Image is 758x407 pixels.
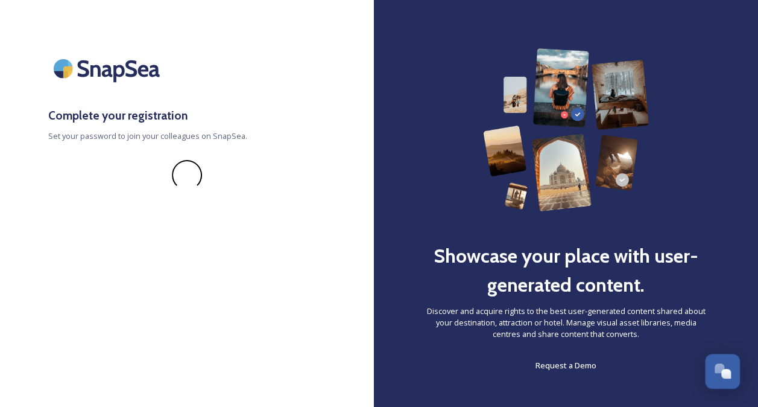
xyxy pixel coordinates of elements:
span: Request a Demo [535,360,596,371]
img: SnapSea Logo [48,48,169,89]
button: Open Chat [705,354,740,389]
span: Discover and acquire rights to the best user-generated content shared about your destination, att... [422,306,710,341]
a: Request a Demo [535,358,596,373]
h3: Complete your registration [48,107,326,124]
h2: Showcase your place with user-generated content. [422,242,710,300]
img: 63b42ca75bacad526042e722_Group%20154-p-800.png [483,48,649,211]
span: Set your password to join your colleagues on SnapSea. [48,130,326,142]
